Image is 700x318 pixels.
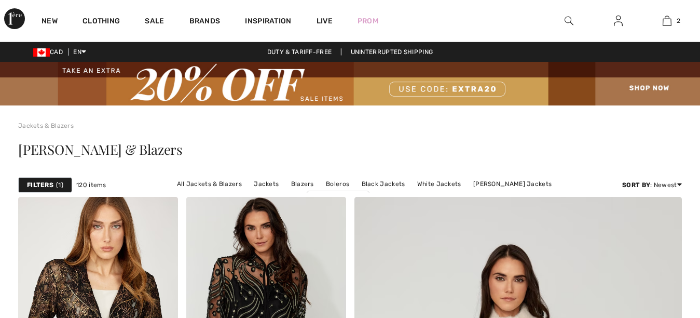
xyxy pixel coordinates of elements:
a: New [42,17,58,28]
a: Brands [189,17,221,28]
div: : Newest [622,180,682,190]
img: search the website [565,15,573,27]
a: 2 [643,15,691,27]
a: Blue Jackets [372,191,422,205]
a: Jackets [249,177,284,191]
span: 2 [677,16,680,25]
a: Clothing [83,17,120,28]
a: Black Jackets [356,177,410,191]
a: Jackets & Blazers [18,122,74,129]
span: 120 items [76,180,106,190]
a: Prom [358,16,378,27]
img: 1ère Avenue [4,8,25,29]
a: All Jackets & Blazers [172,177,247,191]
a: Live [317,16,333,27]
img: Canadian Dollar [33,48,50,57]
span: Inspiration [245,17,291,28]
span: 1 [56,180,63,190]
a: [PERSON_NAME] [307,191,370,205]
strong: Filters [27,180,53,190]
strong: Sort By [622,181,650,189]
a: Blazers [286,177,319,191]
span: [PERSON_NAME] & Blazers [18,140,183,158]
img: My Bag [663,15,671,27]
img: My Info [614,15,623,27]
a: [PERSON_NAME] Jackets [468,177,557,191]
a: Boleros [321,177,354,191]
span: CAD [33,48,67,56]
a: White Jackets [412,177,466,191]
a: Sign In [606,15,631,28]
span: EN [73,48,86,56]
a: Sale [145,17,164,28]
